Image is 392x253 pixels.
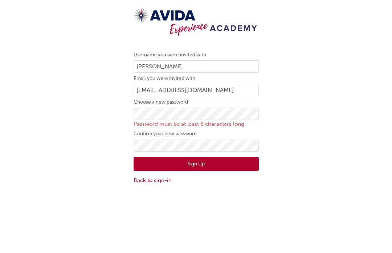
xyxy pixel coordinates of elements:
[134,130,259,138] label: Confirm your new password
[134,61,259,73] input: Username
[134,5,259,40] img: Trak
[134,75,259,83] label: Email you were invited with
[134,157,259,171] button: Sign Up
[134,177,259,185] a: Back to sign-in
[134,51,259,60] label: Username you were invited with
[134,98,259,107] label: Choose a new password
[134,120,259,129] p: Password must be at least 8 characters long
